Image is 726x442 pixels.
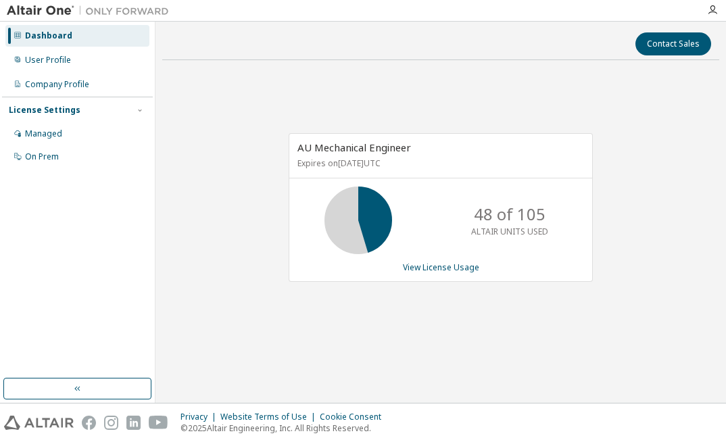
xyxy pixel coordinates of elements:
[25,79,89,90] div: Company Profile
[220,412,320,422] div: Website Terms of Use
[104,416,118,430] img: instagram.svg
[25,151,59,162] div: On Prem
[7,4,176,18] img: Altair One
[474,203,546,226] p: 48 of 105
[320,412,389,422] div: Cookie Consent
[25,30,72,41] div: Dashboard
[635,32,711,55] button: Contact Sales
[126,416,141,430] img: linkedin.svg
[297,141,411,154] span: AU Mechanical Engineer
[180,422,389,434] p: © 2025 Altair Engineering, Inc. All Rights Reserved.
[25,128,62,139] div: Managed
[25,55,71,66] div: User Profile
[149,416,168,430] img: youtube.svg
[297,157,581,169] p: Expires on [DATE] UTC
[471,226,548,237] p: ALTAIR UNITS USED
[82,416,96,430] img: facebook.svg
[403,262,479,273] a: View License Usage
[180,412,220,422] div: Privacy
[4,416,74,430] img: altair_logo.svg
[9,105,80,116] div: License Settings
